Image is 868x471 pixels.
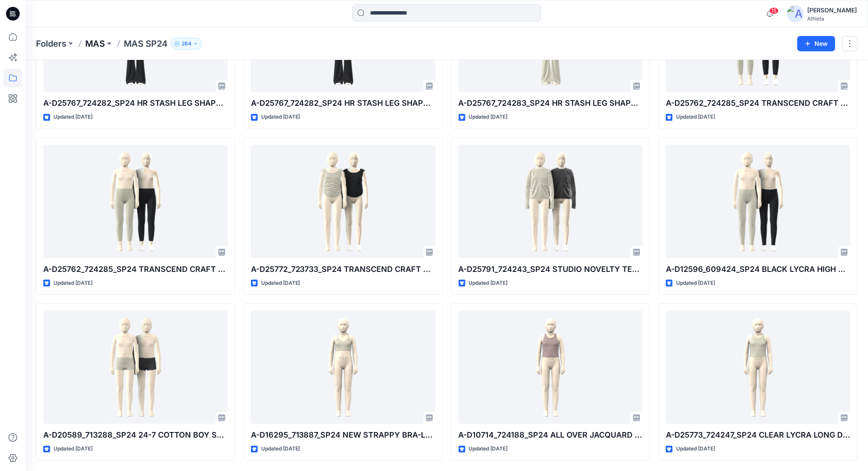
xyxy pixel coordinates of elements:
[43,263,228,275] p: A-D25762_724285_SP24 TRANSCEND CRAFT 78 TIGHT 3D LINE ADOPTION [DATE] - OP1
[251,429,435,441] p: A-D16295_713887_SP24 NEW STRAPPY BRA-LLT Line Adoption [DATE]
[666,97,850,109] p: A-D25762_724285_SP24 TRANSCEND CRAFT 78 TIGHT 3D LINE ADOPTION [DATE] - OP2
[54,279,92,288] p: Updated [DATE]
[808,5,857,15] div: [PERSON_NAME]
[251,145,435,258] a: A-D25772_723733_SP24 TRANSCEND CRAFT SUPPORT TOP 3D Line Adoption 25APR23
[54,113,92,122] p: Updated [DATE]
[124,38,167,50] p: MAS SP24
[43,310,228,424] a: A-D20589_713288_SP24 24-7 COTTON BOY SHORT 3D Line Adoption 24APR23
[676,444,715,453] p: Updated [DATE]
[469,279,508,288] p: Updated [DATE]
[469,113,508,122] p: Updated [DATE]
[251,263,435,275] p: A-D25772_723733_SP24 TRANSCEND CRAFT SUPPORT TOP 3D Line Adoption [DATE]
[666,429,850,441] p: A-D25773_724247_SP24 CLEAR LYCRA LONG DISTANCE STRAPPY BRA Line Adoption [DATE]
[182,39,191,48] p: 264
[459,97,643,109] p: A-D25767_724283_SP24 HR STASH LEG SHAPE 3D LINE ADOPTION [DATE] -OP1
[797,36,835,51] button: New
[459,263,643,275] p: A-D25791_724243_SP24 STUDIO NOVELTY TEE 3D Line Adoption [DATE]
[459,429,643,441] p: A-D10714_724188_SP24 ALL OVER JACQUARD LONG DISTANCE Line Adoption [DATE]
[85,38,105,50] a: MAS
[787,5,804,22] img: avatar
[251,97,435,109] p: A-D25767_724282_SP24 HR STASH LEG SHAPE 3D LINE ADOPTION [DATE]-OP1
[43,429,228,441] p: A-D20589_713288_SP24 24-7 COTTON BOY SHORT 3D Line Adoption [DATE]
[261,444,300,453] p: Updated [DATE]
[666,263,850,275] p: A-D12596_609424_SP24 BLACK LYCRA HIGH RISE STASH YOUR TREASURES TIGHT 3D Line Adoption [DATE]
[36,38,66,50] a: Folders
[770,7,779,14] span: 15
[261,279,300,288] p: Updated [DATE]
[666,145,850,258] a: A-D12596_609424_SP24 BLACK LYCRA HIGH RISE STASH YOUR TREASURES TIGHT 3D Line Adoption 25APR23
[251,310,435,424] a: A-D16295_713887_SP24 NEW STRAPPY BRA-LLT Line Adoption 23APR23
[54,444,92,453] p: Updated [DATE]
[171,38,202,50] button: 264
[666,310,850,424] a: A-D25773_724247_SP24 CLEAR LYCRA LONG DISTANCE STRAPPY BRA Line Adoption 24APR23
[43,97,228,109] p: A-D25767_724282_SP24 HR STASH LEG SHAPE 3D LINE ADOPTION [DATE]-OP2
[676,279,715,288] p: Updated [DATE]
[459,145,643,258] a: A-D25791_724243_SP24 STUDIO NOVELTY TEE 3D Line Adoption 25APR23
[808,15,857,22] div: Athleta
[469,444,508,453] p: Updated [DATE]
[459,310,643,424] a: A-D10714_724188_SP24 ALL OVER JACQUARD LONG DISTANCE Line Adoption 22APR23
[261,113,300,122] p: Updated [DATE]
[43,145,228,258] a: A-D25762_724285_SP24 TRANSCEND CRAFT 78 TIGHT 3D LINE ADOPTION 25APR22 - OP1
[676,113,715,122] p: Updated [DATE]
